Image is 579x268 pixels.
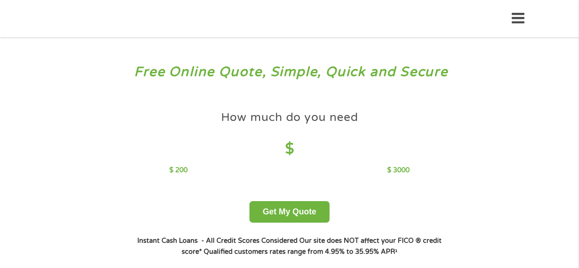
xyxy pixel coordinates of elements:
[27,64,553,81] h3: Free Online Quote, Simple, Quick and Secure
[204,248,397,256] strong: Qualified customers rates range from 4.95% to 35.95% APR¹
[249,201,330,223] button: Get My Quote
[221,110,358,125] h4: How much do you need
[169,165,188,175] p: $ 200
[137,237,298,245] strong: Instant Cash Loans - All Credit Scores Considered
[387,165,410,175] p: $ 3000
[169,140,410,159] h4: $
[182,237,442,256] strong: Our site does NOT affect your FICO ® credit score*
